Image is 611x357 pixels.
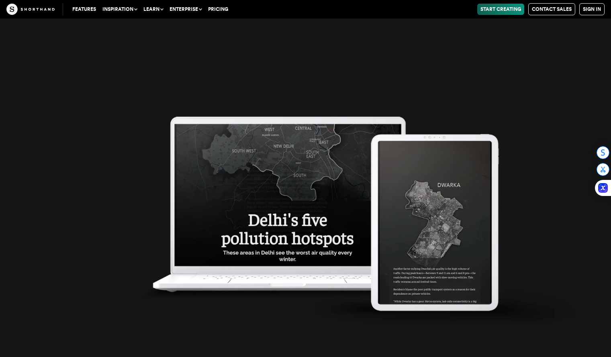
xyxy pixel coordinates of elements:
[6,4,55,15] img: The Craft
[528,3,575,15] a: Contact Sales
[99,4,140,15] button: Inspiration
[477,4,524,15] a: Start Creating
[69,4,99,15] a: Features
[166,4,205,15] button: Enterprise
[140,4,166,15] button: Learn
[205,4,231,15] a: Pricing
[579,3,605,15] a: Sign in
